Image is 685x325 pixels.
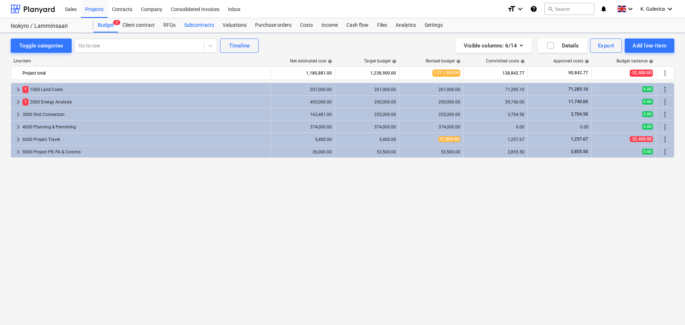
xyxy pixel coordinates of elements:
[466,87,524,92] div: 71,285.10
[14,110,22,119] span: keyboard_arrow_right
[14,148,22,156] span: keyboard_arrow_right
[630,70,653,76] span: -32,400.00
[22,84,268,95] div: 1000 Land Costs
[642,149,653,154] span: 0.00
[274,112,332,117] div: 163,481.00
[648,59,653,64] span: help
[93,18,118,32] a: Budget2
[426,59,461,64] div: Revised budget
[220,39,259,53] button: Timeline
[22,146,268,158] div: 9000 Project PR, PA & Comms
[568,87,589,92] span: 71,285.10
[519,59,525,64] span: help
[466,112,524,117] div: 3,704.50
[317,18,342,32] a: Income
[661,69,669,77] span: More actions
[432,70,460,76] span: 1,271,300.00
[391,18,420,32] a: Analytics
[118,18,159,32] a: Client contract
[642,86,653,92] span: 0.00
[402,149,460,154] div: 53,500.00
[626,5,635,13] i: keyboard_arrow_down
[274,137,332,142] div: 5,400.00
[338,100,396,105] div: 290,000.00
[274,87,332,92] div: 207,000.00
[661,98,669,106] span: More actions
[11,59,271,64] div: Line-item
[486,59,525,64] div: Committed costs
[466,149,524,154] div: 2,855.50
[553,59,589,64] div: Approved costs
[19,41,63,50] div: Toggle categories
[438,136,460,142] span: 37,800.00
[274,100,332,105] div: 405,000.00
[14,123,22,131] span: keyboard_arrow_right
[22,121,268,133] div: 4000 Planning & Permitting
[466,125,524,130] div: 0.00
[338,125,396,130] div: 374,000.00
[22,96,268,108] div: 2000 Energy Analysis
[598,41,614,50] div: Export
[661,85,669,94] span: More actions
[338,112,396,117] div: 255,000.00
[661,123,669,131] span: More actions
[570,149,589,154] span: 2,855.50
[159,18,180,32] a: RFQs
[402,112,460,117] div: 255,000.00
[661,135,669,144] span: More actions
[516,5,524,13] i: keyboard_arrow_down
[22,86,29,93] span: 1
[590,39,622,53] button: Export
[342,18,373,32] a: Cash flow
[568,70,589,76] span: 90,842.77
[570,112,589,117] span: 3,704.50
[640,6,665,12] span: K. Gulevica
[402,87,460,92] div: 261,000.00
[570,137,589,142] span: 1,257.67
[180,18,218,32] a: Subcontracts
[642,124,653,130] span: 0.00
[455,59,461,64] span: help
[274,125,332,130] div: 374,000.00
[625,39,674,53] button: Add line-item
[113,20,120,25] span: 2
[649,291,685,325] iframe: Chat Widget
[466,100,524,105] div: 59,740.00
[14,135,22,144] span: keyboard_arrow_right
[251,18,296,32] div: Purchase orders
[274,67,332,79] div: 1,180,881.00
[538,39,587,53] button: Details
[22,134,268,145] div: 6000 Project Travel
[290,59,332,64] div: Net estimated cost
[229,41,250,50] div: Timeline
[544,3,594,15] button: Search
[22,98,29,105] span: 1
[391,59,396,64] span: help
[373,18,391,32] a: Files
[296,18,317,32] a: Costs
[666,5,674,13] i: keyboard_arrow_down
[14,98,22,106] span: keyboard_arrow_right
[568,99,589,104] span: 11,740.00
[600,5,607,13] i: notifications
[455,39,532,53] button: Visible columns:6/14
[22,109,268,120] div: 3000 Grid Connection
[642,99,653,105] span: 0.00
[583,59,589,64] span: help
[22,67,268,79] div: Project total
[642,111,653,117] span: 0.00
[466,67,524,79] div: 138,842.77
[338,87,396,92] div: 261,000.00
[218,18,251,32] a: Valuations
[548,6,553,12] span: search
[630,136,653,142] span: -32,400.00
[93,18,118,32] div: Budget
[531,125,589,130] div: 0.00
[466,137,524,142] div: 1,257.67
